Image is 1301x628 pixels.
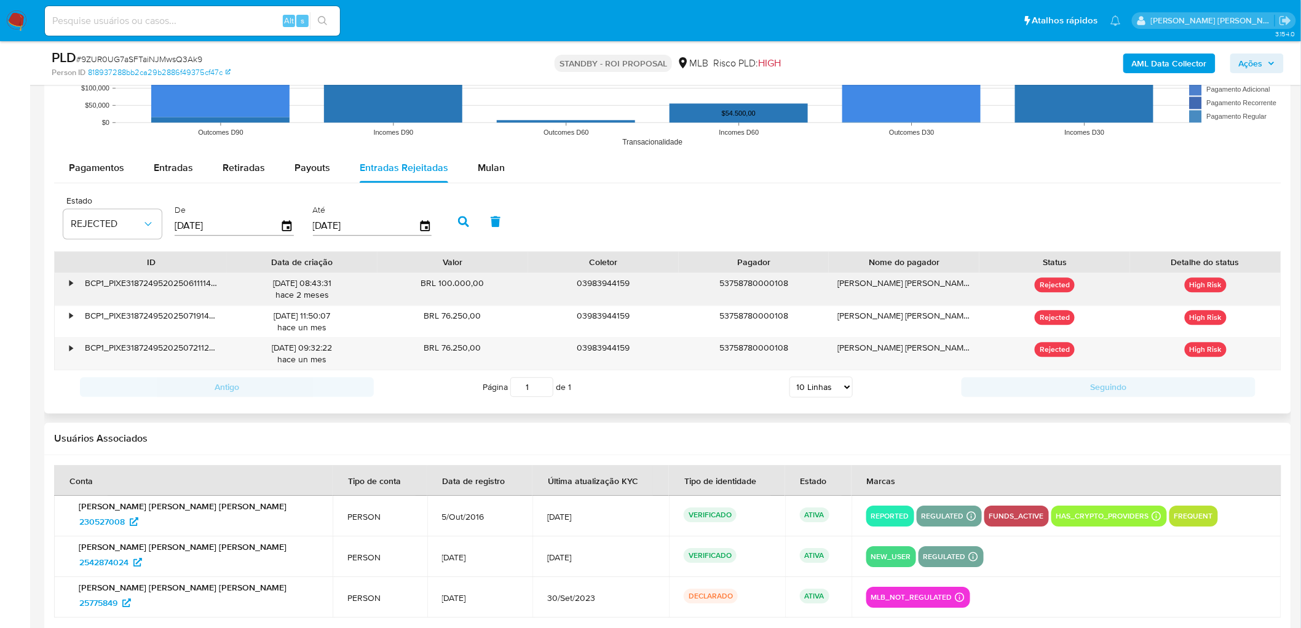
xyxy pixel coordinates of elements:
span: # 9ZUR0UG7aSFTaiNJMwsQ3Ak9 [76,53,202,65]
b: AML Data Collector [1132,54,1207,73]
span: Ações [1239,54,1263,73]
input: Pesquise usuários ou casos... [45,13,340,29]
span: s [301,15,304,26]
p: leticia.siqueira@mercadolivre.com [1151,15,1275,26]
p: STANDBY - ROI PROPOSAL [555,55,672,72]
button: AML Data Collector [1123,54,1216,73]
span: Atalhos rápidos [1032,14,1098,27]
a: Sair [1279,14,1292,27]
a: 818937288bb2ca29b2886f49375cf47c [88,67,231,78]
span: HIGH [758,56,781,70]
span: Risco PLD: [713,57,781,70]
b: Person ID [52,67,85,78]
span: 3.154.0 [1275,29,1295,39]
h2: Usuários Associados [54,432,1281,445]
button: search-icon [310,12,335,30]
div: MLB [677,57,708,70]
button: Ações [1230,54,1284,73]
span: Alt [284,15,294,26]
a: Notificações [1110,15,1121,26]
b: PLD [52,47,76,67]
